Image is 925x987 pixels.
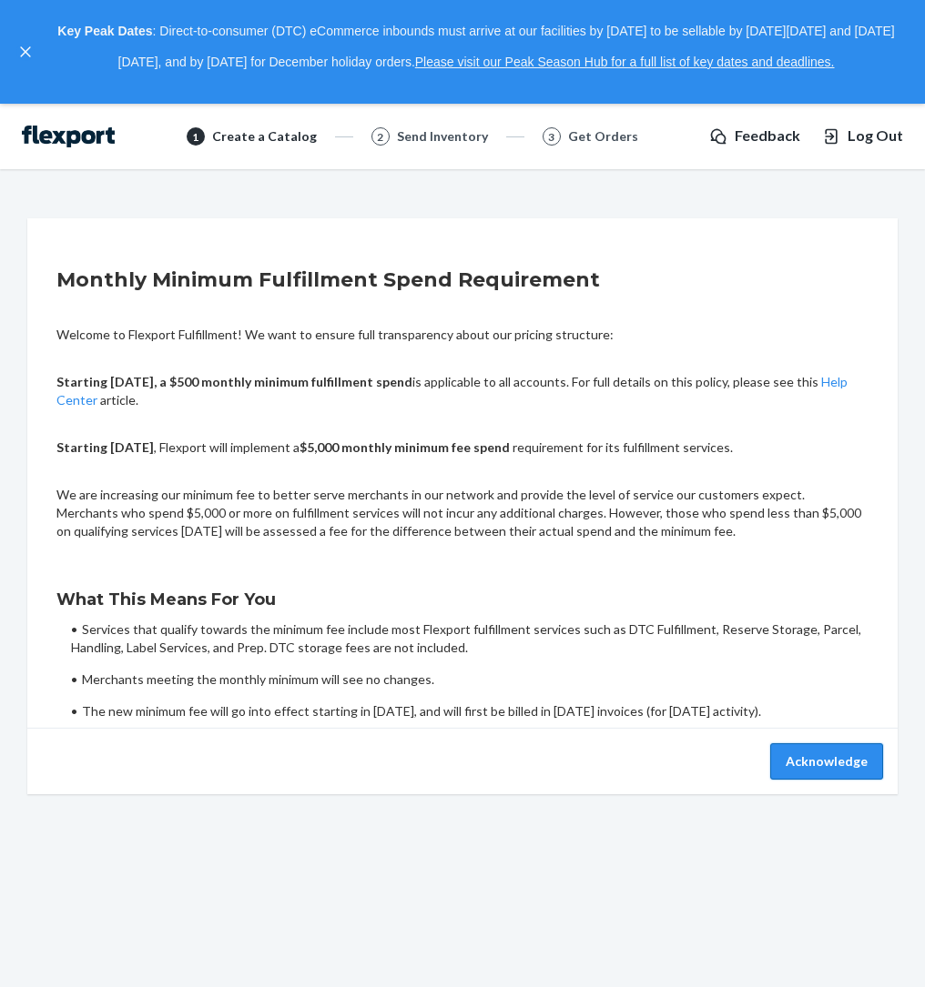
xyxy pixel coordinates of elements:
[300,439,510,455] b: $5,000 monthly minimum fee spend
[709,126,800,146] a: Feedback
[192,129,198,145] span: 1
[822,126,903,146] button: Log Out
[397,127,488,146] div: Send Inventory
[44,16,909,77] p: : Direct-to-consumer (DTC) eCommerce inbounds must arrive at our facilities by [DATE] to be sella...
[16,43,35,61] button: close,
[56,439,154,455] b: Starting [DATE]
[212,127,317,146] div: Create a Catalog
[770,743,883,780] button: Acknowledge
[57,24,152,38] strong: Key Peak Dates
[56,374,412,389] b: Starting [DATE], a $500 monthly minimum fulfillment spend
[56,373,869,409] p: is applicable to all accounts. For full details on this policy, please see this article.
[71,670,869,689] li: Merchants meeting the monthly minimum will see no changes.
[71,620,869,657] li: Services that qualify towards the minimum fee include most Flexport fulfillment services such as ...
[56,438,869,457] p: , Flexport will implement a requirement for its fulfillment services.
[22,126,115,147] img: Flexport logo
[548,129,554,145] span: 3
[71,702,869,720] li: The new minimum fee will go into effect starting in [DATE], and will first be billed in [DATE] in...
[56,326,869,344] p: Welcome to Flexport Fulfillment! We want to ensure full transparency about our pricing structure:
[56,486,869,540] p: We are increasing our minimum fee to better serve merchants in our network and provide the level ...
[56,588,869,611] h3: What This Means For You
[415,55,835,69] a: Please visit our Peak Season Hub for a full list of key dates and deadlines.
[848,126,903,146] span: Log Out
[56,266,869,295] h2: Monthly Minimum Fulfillment Spend Requirement
[735,126,800,146] span: Feedback
[377,129,383,145] span: 2
[568,127,638,146] div: Get Orders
